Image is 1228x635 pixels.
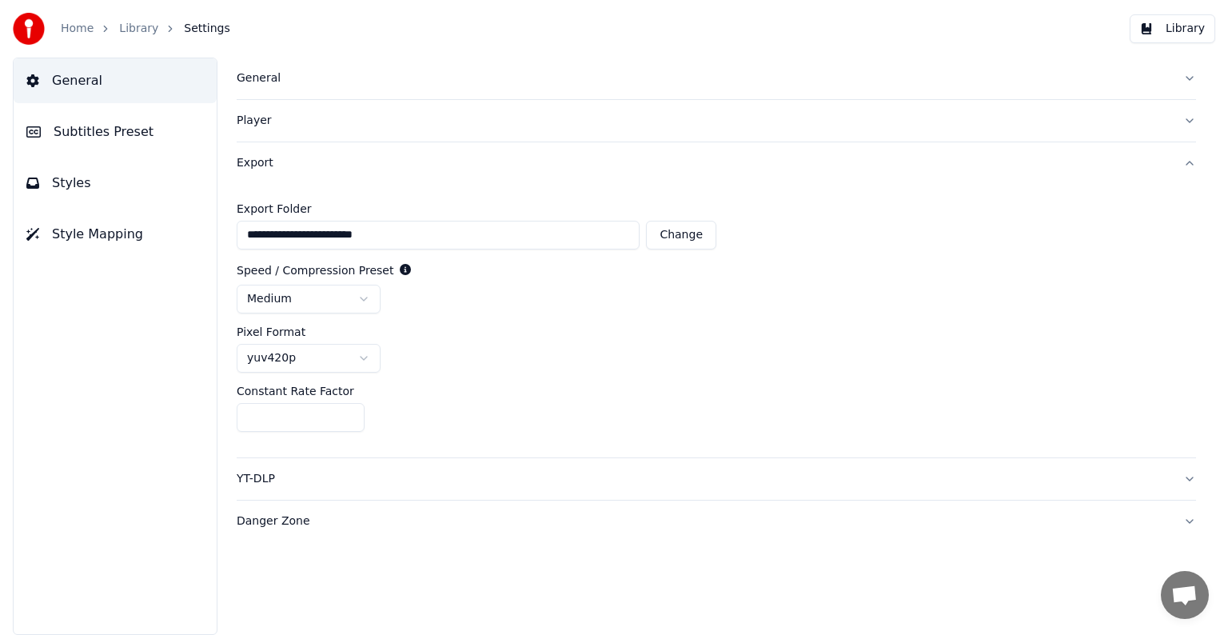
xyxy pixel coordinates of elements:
[237,458,1196,500] button: YT-DLP
[237,113,1170,129] div: Player
[237,100,1196,142] button: Player
[14,161,217,206] button: Styles
[13,13,45,45] img: youka
[237,184,1196,457] div: Export
[119,21,158,37] a: Library
[237,142,1196,184] button: Export
[237,513,1170,529] div: Danger Zone
[52,225,143,244] span: Style Mapping
[61,21,94,37] a: Home
[61,21,230,37] nav: breadcrumb
[184,21,229,37] span: Settings
[1130,14,1215,43] button: Library
[237,155,1170,171] div: Export
[237,385,354,397] label: Constant Rate Factor
[54,122,153,142] span: Subtitles Preset
[52,174,91,193] span: Styles
[237,501,1196,542] button: Danger Zone
[237,203,716,214] label: Export Folder
[237,70,1170,86] div: General
[1161,571,1209,619] div: Open chat
[237,58,1196,99] button: General
[14,212,217,257] button: Style Mapping
[237,326,305,337] label: Pixel Format
[52,71,102,90] span: General
[14,110,217,154] button: Subtitles Preset
[646,221,716,250] button: Change
[237,471,1170,487] div: YT-DLP
[14,58,217,103] button: General
[237,265,393,276] label: Speed / Compression Preset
